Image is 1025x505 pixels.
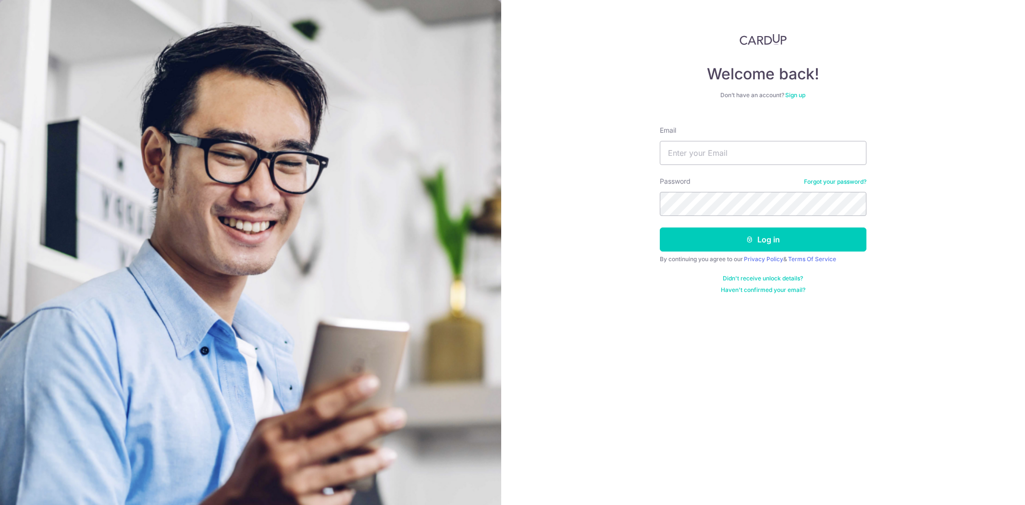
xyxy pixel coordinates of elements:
[785,91,805,99] a: Sign up
[660,91,866,99] div: Don’t have an account?
[721,286,805,294] a: Haven't confirmed your email?
[744,255,783,263] a: Privacy Policy
[804,178,866,186] a: Forgot your password?
[740,34,787,45] img: CardUp Logo
[660,227,866,252] button: Log in
[660,177,691,186] label: Password
[788,255,836,263] a: Terms Of Service
[723,275,803,282] a: Didn't receive unlock details?
[660,126,676,135] label: Email
[660,64,866,84] h4: Welcome back!
[660,141,866,165] input: Enter your Email
[660,255,866,263] div: By continuing you agree to our &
